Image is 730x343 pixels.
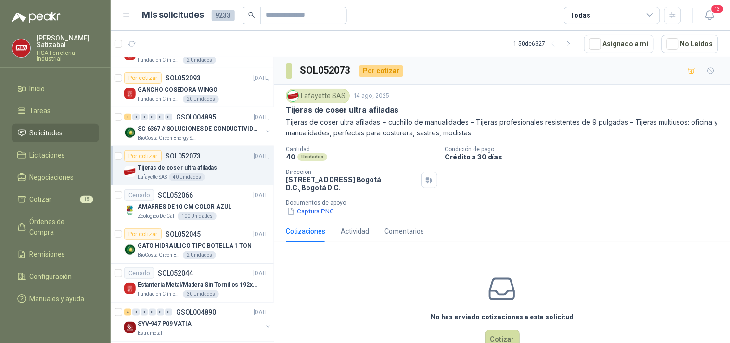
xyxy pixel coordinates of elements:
img: Company Logo [288,91,298,101]
span: Remisiones [30,249,65,260]
span: Manuales y ayuda [30,293,85,304]
p: SOL052093 [166,75,201,81]
div: 0 [165,309,172,316]
h3: No has enviado cotizaciones a esta solicitud [431,312,574,322]
span: Órdenes de Compra [30,216,90,237]
span: Solicitudes [30,128,63,138]
span: 9233 [212,10,235,21]
a: Manuales y ayuda [12,290,99,308]
a: Configuración [12,267,99,286]
img: Company Logo [124,166,136,177]
p: Documentos de apoyo [286,199,726,206]
div: 0 [157,114,164,120]
div: Lafayette SAS [286,89,350,103]
p: Tijeras de coser ultra afiladas [138,163,217,172]
p: Crédito a 30 días [445,153,726,161]
p: GSOL004890 [176,309,216,316]
p: Tijeras de coser ultra afiladas [286,105,398,115]
div: 0 [165,114,172,120]
p: FISA Ferreteria Industrial [37,50,99,62]
h3: SOL052073 [300,63,351,78]
p: Fundación Clínica Shaio [138,290,181,298]
div: 3 [124,114,131,120]
p: SOL052044 [158,270,193,277]
div: 2 Unidades [183,251,216,259]
img: Company Logo [124,88,136,99]
div: 0 [132,114,140,120]
div: Por cotizar [124,72,162,84]
span: Inicio [30,83,45,94]
div: Todas [570,10,590,21]
span: Tareas [30,106,51,116]
p: GSOL004895 [176,114,216,120]
div: 100 Unidades [178,212,217,220]
span: 13 [711,4,724,13]
p: 40 [286,153,295,161]
img: Logo peakr [12,12,61,23]
button: 13 [701,7,718,24]
span: Cotizar [30,194,52,205]
a: Por cotizarSOL052093[DATE] Company LogoGANCHO COSEDORA WINGOFundación Clínica Shaio20 Unidades [111,68,274,107]
p: [STREET_ADDRESS] Bogotá D.C. , Bogotá D.C. [286,175,417,192]
div: 30 Unidades [183,290,219,298]
a: Cotizar15 [12,190,99,209]
p: Fundación Clínica Shaio [138,95,181,103]
span: 15 [80,196,93,203]
p: GATO HIDRAULICO TIPO BOTELLA 1 TON [138,241,252,251]
p: BioCosta Green Energy S.A.S [138,134,198,142]
div: Por cotizar [124,150,162,162]
p: [DATE] [254,191,270,200]
img: Company Logo [124,127,136,138]
div: 0 [141,309,148,316]
button: No Leídos [662,35,718,53]
a: CerradoSOL052066[DATE] Company LogoAMARRES DE 10 CM COLOR AZULZoologico De Cali100 Unidades [111,185,274,224]
a: Remisiones [12,245,99,264]
div: 0 [132,309,140,316]
p: AMARRES DE 10 CM COLOR AZUL [138,202,231,211]
div: Por cotizar [359,65,403,77]
div: Cerrado [124,267,154,279]
p: SYV-947 P09 VATIA [138,319,192,329]
h1: Mis solicitudes [142,8,204,22]
a: Negociaciones [12,168,99,186]
div: Comentarios [384,226,424,237]
div: Cerrado [124,189,154,201]
div: 0 [149,114,156,120]
p: [DATE] [254,74,270,83]
img: Company Logo [124,283,136,294]
p: Estantería Metal/Madera Sin Tornillos 192x100x50 cm 5 Niveles Gris [138,280,257,290]
div: 20 Unidades [183,95,219,103]
p: GANCHO COSEDORA WINGO [138,85,218,94]
p: Fundación Clínica Shaio [138,56,181,64]
div: Por cotizar [124,228,162,240]
img: Company Logo [12,39,30,57]
p: [DATE] [254,308,270,317]
a: Por cotizarSOL052045[DATE] Company LogoGATO HIDRAULICO TIPO BOTELLA 1 TONBioCosta Green Energy S.... [111,224,274,264]
p: Lafayette SAS [138,173,167,181]
a: 4 0 0 0 0 0 GSOL004890[DATE] Company LogoSYV-947 P09 VATIAEstrumetal [124,306,272,337]
a: Solicitudes [12,124,99,142]
p: BioCosta Green Energy S.A.S [138,251,181,259]
img: Company Logo [124,205,136,216]
button: Asignado a mi [584,35,654,53]
a: Por cotizarSOL052073[DATE] Company LogoTijeras de coser ultra afiladasLafayette SAS40 Unidades [111,146,274,185]
div: Actividad [341,226,369,237]
p: Estrumetal [138,330,162,337]
p: Condición de pago [445,146,726,153]
p: 14 ago, 2025 [354,92,389,101]
button: Captura.PNG [286,206,335,216]
p: Zoologico De Cali [138,212,176,220]
div: 1 - 50 de 6327 [514,36,576,52]
a: CerradoSOL052044[DATE] Company LogoEstantería Metal/Madera Sin Tornillos 192x100x50 cm 5 Niveles ... [111,264,274,303]
div: 0 [149,309,156,316]
div: Unidades [297,153,327,161]
img: Company Logo [124,244,136,255]
a: 3 0 0 0 0 0 GSOL004895[DATE] Company LogoSC 6367 // SOLUCIONES DE CONDUCTIVIDADBioCosta Green Ene... [124,111,272,142]
div: 0 [141,114,148,120]
p: [PERSON_NAME] Satizabal [37,35,99,48]
div: 0 [157,309,164,316]
p: Tijeras de coser ultra afiladas + cuchillo de manualidades – Tijeras profesionales resistentes de... [286,117,718,138]
p: SOL052073 [166,153,201,159]
a: Licitaciones [12,146,99,164]
p: [DATE] [254,269,270,278]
